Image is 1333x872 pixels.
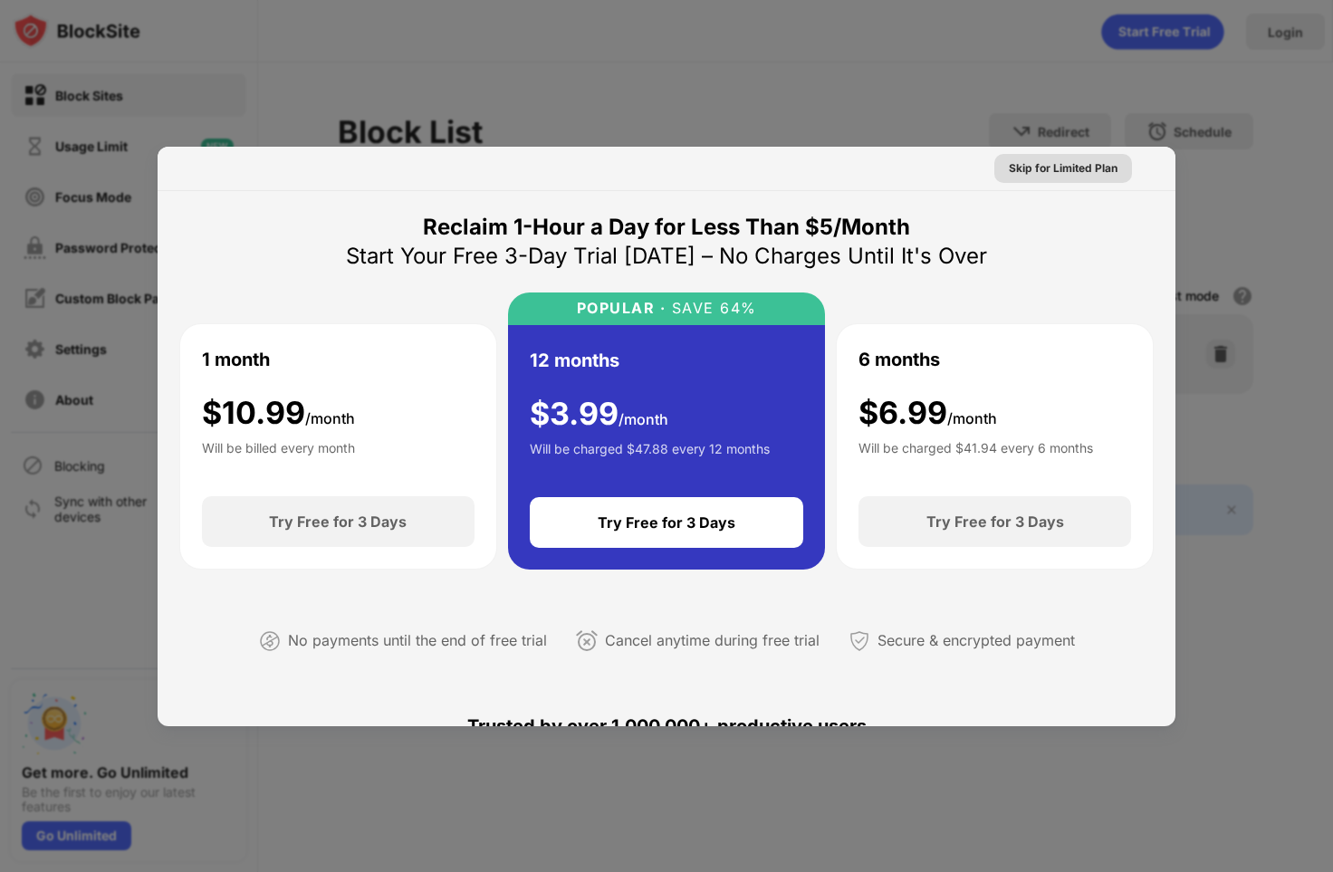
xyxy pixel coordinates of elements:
[877,628,1075,654] div: Secure & encrypted payment
[202,395,355,432] div: $ 10.99
[202,346,270,373] div: 1 month
[926,513,1064,531] div: Try Free for 3 Days
[530,347,619,374] div: 12 months
[576,630,598,652] img: cancel-anytime
[849,630,870,652] img: secured-payment
[179,683,1154,770] div: Trusted by over 1,000,000+ productive users
[619,410,668,428] span: /month
[288,628,547,654] div: No payments until the end of free trial
[346,242,987,271] div: Start Your Free 3-Day Trial [DATE] – No Charges Until It's Over
[666,300,757,317] div: SAVE 64%
[202,438,355,474] div: Will be billed every month
[577,300,666,317] div: POPULAR ·
[947,409,997,427] span: /month
[530,439,770,475] div: Will be charged $47.88 every 12 months
[858,395,997,432] div: $ 6.99
[598,513,735,532] div: Try Free for 3 Days
[530,396,668,433] div: $ 3.99
[858,438,1093,474] div: Will be charged $41.94 every 6 months
[423,213,910,242] div: Reclaim 1-Hour a Day for Less Than $5/Month
[858,346,940,373] div: 6 months
[259,630,281,652] img: not-paying
[269,513,407,531] div: Try Free for 3 Days
[305,409,355,427] span: /month
[1009,159,1117,177] div: Skip for Limited Plan
[605,628,820,654] div: Cancel anytime during free trial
